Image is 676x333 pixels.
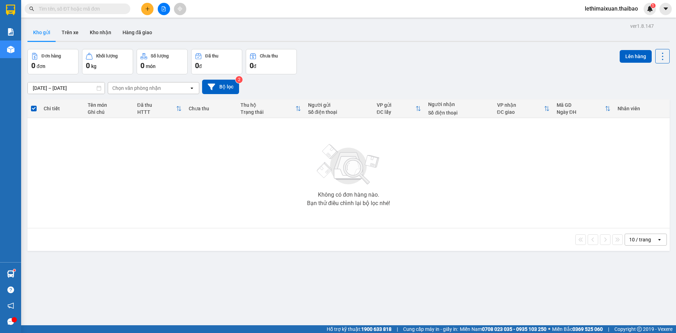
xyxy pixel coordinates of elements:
div: VP gửi [377,102,416,108]
span: 0 [86,61,90,70]
button: Kho gửi [27,24,56,41]
button: Trên xe [56,24,84,41]
sup: 1 [13,269,15,271]
button: Số lượng0món [137,49,188,74]
th: Toggle SortBy [494,99,553,118]
div: Chi tiết [44,106,80,111]
span: notification [7,302,14,309]
sup: 1 [651,3,656,8]
div: Trạng thái [240,109,295,115]
div: Đã thu [205,54,218,58]
strong: 1900 633 818 [361,326,392,332]
span: search [29,6,34,11]
span: 1 [652,3,654,8]
div: Đơn hàng [42,54,61,58]
div: Thu hộ [240,102,295,108]
button: Lên hàng [620,50,652,63]
div: VP nhận [497,102,544,108]
div: Số điện thoại [428,110,490,116]
div: Số điện thoại [308,109,370,115]
img: icon-new-feature [647,6,653,12]
div: Ngày ĐH [557,109,605,115]
button: Đã thu0đ [191,49,242,74]
span: 0 [31,61,35,70]
div: Không có đơn hàng nào. [318,192,379,198]
div: ĐC lấy [377,109,416,115]
th: Toggle SortBy [134,99,186,118]
span: message [7,318,14,325]
button: Bộ lọc [202,80,239,94]
button: caret-down [659,3,672,15]
span: đơn [37,63,45,69]
div: Mã GD [557,102,605,108]
span: đ [254,63,256,69]
div: Chưa thu [189,106,233,111]
button: Đơn hàng0đơn [27,49,79,74]
div: 10 / trang [629,236,651,243]
button: Chưa thu0đ [246,49,297,74]
button: aim [174,3,186,15]
img: warehouse-icon [7,46,14,53]
button: file-add [158,3,170,15]
svg: open [657,237,662,242]
span: ⚪️ [548,328,550,331]
div: Số lượng [151,54,169,58]
span: 0 [140,61,144,70]
img: warehouse-icon [7,270,14,278]
span: 0 [250,61,254,70]
img: solution-icon [7,28,14,36]
span: copyright [637,327,642,332]
span: | [608,325,609,333]
div: Bạn thử điều chỉnh lại bộ lọc nhé! [307,201,390,206]
div: ver 1.8.147 [630,22,654,30]
span: plus [145,6,150,11]
div: Khối lượng [96,54,118,58]
div: Chưa thu [260,54,278,58]
span: Miền Nam [460,325,546,333]
div: Tên món [88,102,130,108]
svg: open [189,85,195,91]
span: caret-down [663,6,669,12]
div: Đã thu [137,102,176,108]
button: plus [141,3,154,15]
div: Người nhận [428,101,490,107]
input: Select a date range. [28,82,105,94]
img: svg+xml;base64,PHN2ZyBjbGFzcz0ibGlzdC1wbHVnX19zdmciIHhtbG5zPSJodHRwOi8vd3d3LnczLm9yZy8yMDAwL3N2Zy... [313,140,384,189]
span: Hỗ trợ kỹ thuật: [327,325,392,333]
button: Khối lượng0kg [82,49,133,74]
div: Ghi chú [88,109,130,115]
div: HTTT [137,109,176,115]
span: aim [177,6,182,11]
th: Toggle SortBy [373,99,425,118]
span: Miền Bắc [552,325,603,333]
sup: 2 [236,76,243,83]
button: Kho nhận [84,24,117,41]
strong: 0708 023 035 - 0935 103 250 [482,326,546,332]
span: file-add [161,6,166,11]
input: Tìm tên, số ĐT hoặc mã đơn [39,5,122,13]
span: lethimaixuan.thaibao [579,4,644,13]
div: Chọn văn phòng nhận [112,85,161,92]
th: Toggle SortBy [237,99,305,118]
span: | [397,325,398,333]
span: 0 [195,61,199,70]
img: logo-vxr [6,5,15,15]
div: Nhân viên [618,106,666,111]
th: Toggle SortBy [553,99,614,118]
button: Hàng đã giao [117,24,158,41]
strong: 0369 525 060 [572,326,603,332]
span: Cung cấp máy in - giấy in: [403,325,458,333]
span: đ [199,63,202,69]
span: món [146,63,156,69]
div: ĐC giao [497,109,544,115]
div: Người gửi [308,102,370,108]
span: question-circle [7,286,14,293]
span: kg [91,63,96,69]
